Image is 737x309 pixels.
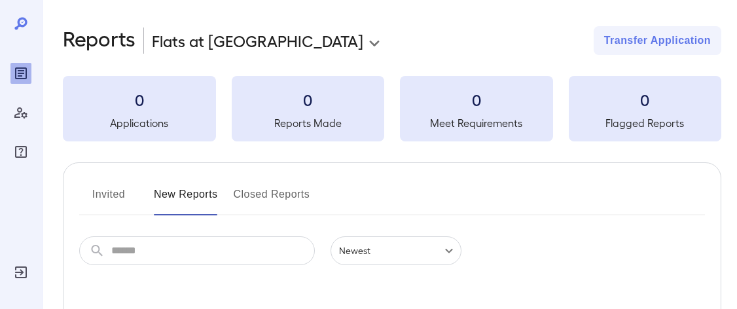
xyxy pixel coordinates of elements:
button: New Reports [154,184,218,215]
h3: 0 [569,89,722,110]
h3: 0 [232,89,385,110]
h2: Reports [63,26,135,55]
h5: Flagged Reports [569,115,722,131]
h5: Meet Requirements [400,115,553,131]
h3: 0 [63,89,216,110]
h3: 0 [400,89,553,110]
div: Newest [331,236,461,265]
button: Invited [79,184,138,215]
h5: Applications [63,115,216,131]
div: Reports [10,63,31,84]
div: Manage Users [10,102,31,123]
div: FAQ [10,141,31,162]
h5: Reports Made [232,115,385,131]
p: Flats at [GEOGRAPHIC_DATA] [152,30,363,51]
div: Log Out [10,262,31,283]
button: Closed Reports [234,184,310,215]
button: Transfer Application [594,26,721,55]
summary: 0Applications0Reports Made0Meet Requirements0Flagged Reports [63,76,721,141]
